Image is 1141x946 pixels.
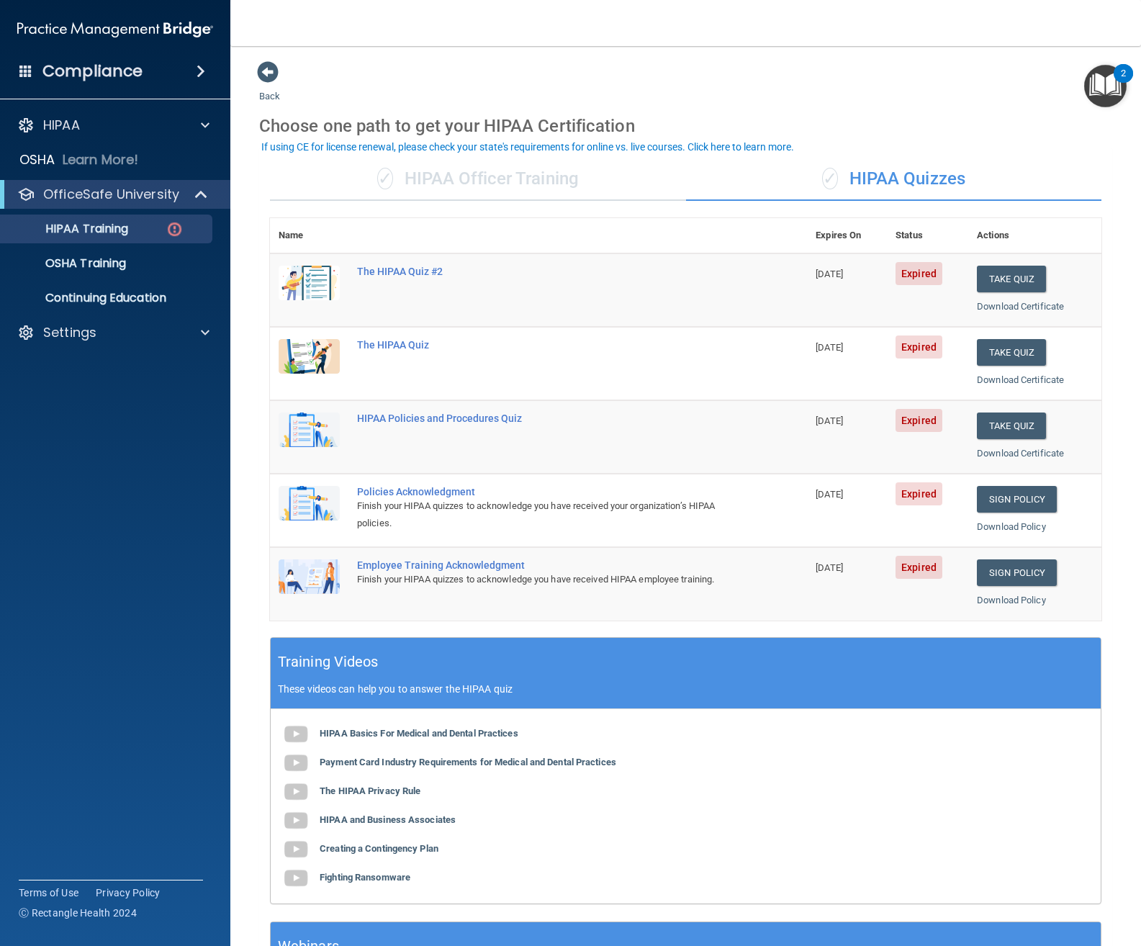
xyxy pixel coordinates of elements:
button: Open Resource Center, 2 new notifications [1084,65,1127,107]
img: gray_youtube_icon.38fcd6cc.png [281,720,310,749]
div: 2 [1121,73,1126,92]
a: Sign Policy [977,559,1057,586]
a: Privacy Policy [96,886,161,900]
span: Expired [896,482,942,505]
a: Download Certificate [977,301,1064,312]
button: Take Quiz [977,413,1046,439]
a: Terms of Use [19,886,78,900]
p: Settings [43,324,96,341]
span: [DATE] [816,415,843,426]
p: OfficeSafe University [43,186,179,203]
span: Expired [896,335,942,359]
span: [DATE] [816,342,843,353]
span: [DATE] [816,489,843,500]
div: Policies Acknowledgment [357,486,735,497]
span: ✓ [377,168,393,189]
b: Creating a Contingency Plan [320,843,438,854]
a: Download Policy [977,521,1046,532]
span: ✓ [822,168,838,189]
b: Fighting Ransomware [320,872,410,883]
p: OSHA [19,151,55,168]
button: Take Quiz [977,339,1046,366]
a: Download Certificate [977,374,1064,385]
img: PMB logo [17,15,213,44]
button: Take Quiz [977,266,1046,292]
a: HIPAA [17,117,209,134]
a: Back [259,73,280,102]
img: gray_youtube_icon.38fcd6cc.png [281,864,310,893]
div: If using CE for license renewal, please check your state's requirements for online vs. live cours... [261,142,794,152]
img: gray_youtube_icon.38fcd6cc.png [281,778,310,806]
p: HIPAA Training [9,222,128,236]
div: Finish your HIPAA quizzes to acknowledge you have received your organization’s HIPAA policies. [357,497,735,532]
b: Payment Card Industry Requirements for Medical and Dental Practices [320,757,616,767]
span: Expired [896,556,942,579]
img: gray_youtube_icon.38fcd6cc.png [281,749,310,778]
p: OSHA Training [9,256,126,271]
h5: Training Videos [278,649,379,675]
p: These videos can help you to answer the HIPAA quiz [278,683,1093,695]
img: gray_youtube_icon.38fcd6cc.png [281,806,310,835]
h4: Compliance [42,61,143,81]
span: Ⓒ Rectangle Health 2024 [19,906,137,920]
span: Expired [896,409,942,432]
span: Expired [896,262,942,285]
div: HIPAA Officer Training [270,158,686,201]
img: gray_youtube_icon.38fcd6cc.png [281,835,310,864]
a: Download Certificate [977,448,1064,459]
b: HIPAA and Business Associates [320,814,456,825]
a: Settings [17,324,209,341]
button: If using CE for license renewal, please check your state's requirements for online vs. live cours... [259,140,796,154]
span: [DATE] [816,269,843,279]
a: OfficeSafe University [17,186,209,203]
div: HIPAA Quizzes [686,158,1102,201]
div: The HIPAA Quiz [357,339,735,351]
a: Download Policy [977,595,1046,605]
p: Learn More! [63,151,139,168]
th: Expires On [807,218,887,253]
span: [DATE] [816,562,843,573]
th: Name [270,218,348,253]
p: Continuing Education [9,291,206,305]
div: Choose one path to get your HIPAA Certification [259,105,1112,147]
div: The HIPAA Quiz #2 [357,266,735,277]
p: HIPAA [43,117,80,134]
th: Status [887,218,968,253]
a: Sign Policy [977,486,1057,513]
img: danger-circle.6113f641.png [166,220,184,238]
div: HIPAA Policies and Procedures Quiz [357,413,735,424]
b: The HIPAA Privacy Rule [320,785,420,796]
th: Actions [968,218,1101,253]
div: Employee Training Acknowledgment [357,559,735,571]
b: HIPAA Basics For Medical and Dental Practices [320,728,518,739]
div: Finish your HIPAA quizzes to acknowledge you have received HIPAA employee training. [357,571,735,588]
